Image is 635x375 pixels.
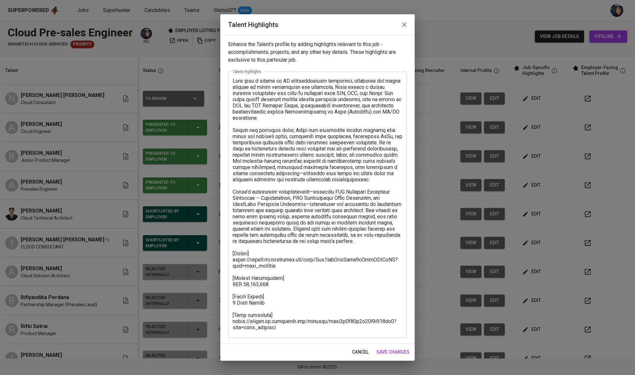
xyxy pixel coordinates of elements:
[228,19,407,30] h2: Talent Highlights
[374,346,412,358] button: save changes
[233,78,402,332] textarea: Lore ipsu d sitame co AD elitseddoeiusm temporinci, utlaboree dol magna aliquae ad minim veniamqu...
[376,348,410,356] span: save changes
[349,346,371,358] button: cancel
[228,41,407,64] p: Enhance the Talent's profile by adding highlights relevant to this job - accomplishments, project...
[352,348,369,356] span: cancel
